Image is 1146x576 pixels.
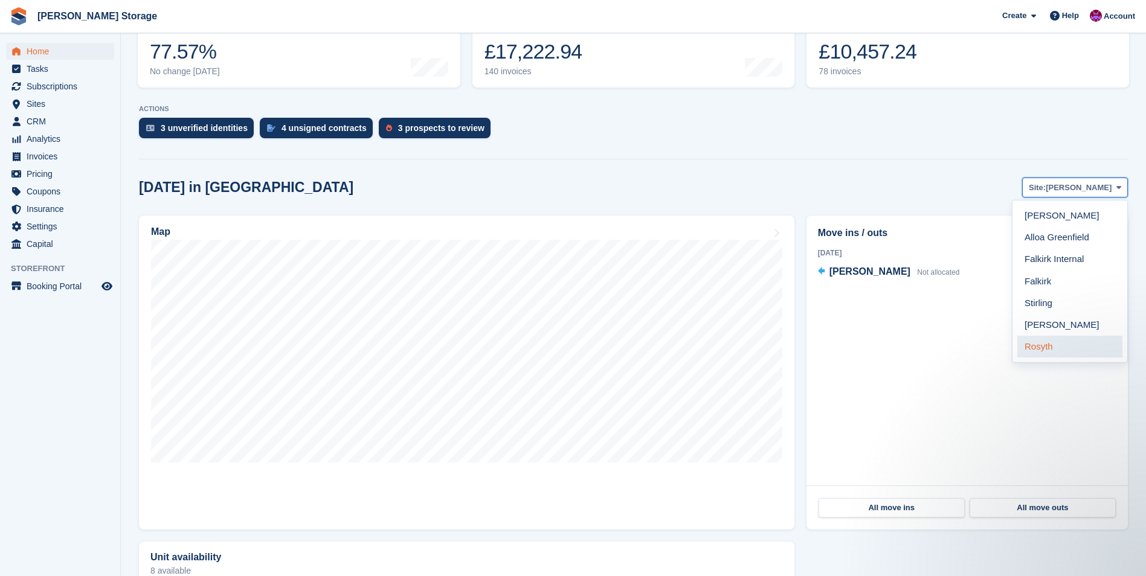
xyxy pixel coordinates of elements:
[1017,205,1122,227] a: [PERSON_NAME]
[150,552,221,563] h2: Unit availability
[10,7,28,25] img: stora-icon-8386f47178a22dfd0bd8f6a31ec36ba5ce8667c1dd55bd0f319d3a0aa187defe.svg
[484,66,582,77] div: 140 invoices
[398,123,484,133] div: 3 prospects to review
[100,279,114,293] a: Preview store
[1017,336,1122,357] a: Rosyth
[1017,292,1122,314] a: Stirling
[386,124,392,132] img: prospect-51fa495bee0391a8d652442698ab0144808aea92771e9ea1ae160a38d050c398.svg
[267,124,275,132] img: contract_signature_icon-13c848040528278c33f63329250d36e43548de30e8caae1d1a13099fd9432cc5.svg
[6,218,114,235] a: menu
[1062,10,1079,22] span: Help
[1022,178,1128,197] button: Site: [PERSON_NAME]
[917,268,959,277] span: Not allocated
[150,566,783,575] p: 8 available
[6,200,114,217] a: menu
[151,226,170,237] h2: Map
[6,43,114,60] a: menu
[33,6,162,26] a: [PERSON_NAME] Storage
[6,60,114,77] a: menu
[819,498,965,517] a: All move ins
[829,266,910,277] span: [PERSON_NAME]
[806,11,1129,88] a: Awaiting payment £10,457.24 78 invoices
[27,148,99,165] span: Invoices
[819,66,916,77] div: 78 invoices
[818,226,1116,240] h2: Move ins / outs
[6,165,114,182] a: menu
[27,218,99,235] span: Settings
[1104,10,1135,22] span: Account
[27,165,99,182] span: Pricing
[27,78,99,95] span: Subscriptions
[27,278,99,295] span: Booking Portal
[27,95,99,112] span: Sites
[1046,182,1112,194] span: [PERSON_NAME]
[161,123,248,133] div: 3 unverified identities
[11,263,120,275] span: Storefront
[260,118,379,144] a: 4 unsigned contracts
[1090,10,1102,22] img: Audra Whitelaw
[27,43,99,60] span: Home
[484,39,582,64] div: £17,222.94
[146,124,155,132] img: verify_identity-adf6edd0f0f0b5bbfe63781bf79b02c33cf7c696d77639b501bdc392416b5a36.svg
[282,123,367,133] div: 4 unsigned contracts
[6,113,114,130] a: menu
[1002,10,1026,22] span: Create
[472,11,795,88] a: Month-to-date sales £17,222.94 140 invoices
[818,264,960,280] a: [PERSON_NAME] Not allocated
[6,148,114,165] a: menu
[6,278,114,295] a: menu
[6,130,114,147] a: menu
[27,235,99,252] span: Capital
[139,105,1128,113] p: ACTIONS
[150,39,220,64] div: 77.57%
[27,113,99,130] span: CRM
[6,183,114,200] a: menu
[1029,182,1046,194] span: Site:
[138,11,460,88] a: Occupancy 77.57% No change [DATE]
[150,66,220,77] div: No change [DATE]
[819,39,916,64] div: £10,457.24
[139,118,260,144] a: 3 unverified identities
[6,235,114,252] a: menu
[139,216,794,530] a: Map
[379,118,497,144] a: 3 prospects to review
[1017,314,1122,336] a: [PERSON_NAME]
[27,130,99,147] span: Analytics
[818,248,1116,258] div: [DATE]
[1017,270,1122,292] a: Falkirk
[6,78,114,95] a: menu
[27,183,99,200] span: Coupons
[27,200,99,217] span: Insurance
[27,60,99,77] span: Tasks
[6,95,114,112] a: menu
[970,498,1116,517] a: All move outs
[139,179,353,196] h2: [DATE] in [GEOGRAPHIC_DATA]
[1017,227,1122,249] a: Alloa Greenfield
[1017,249,1122,270] a: Falkirk Internal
